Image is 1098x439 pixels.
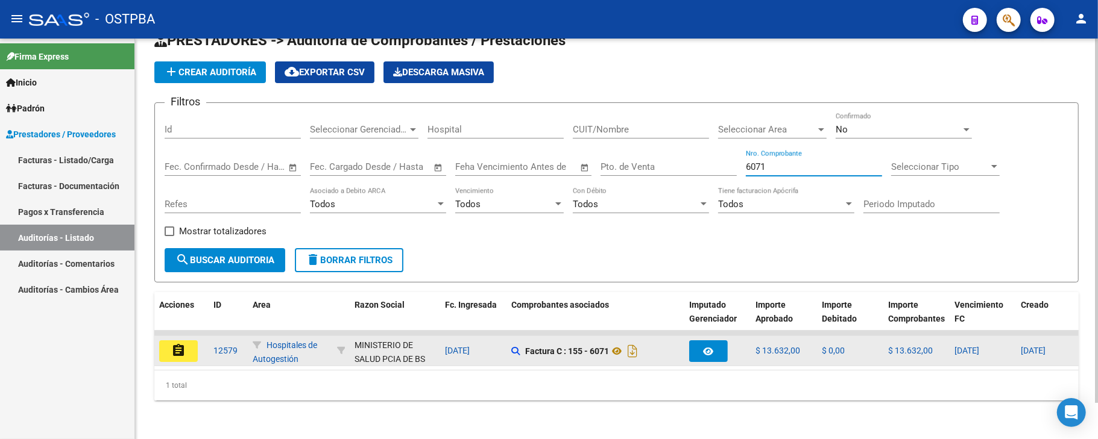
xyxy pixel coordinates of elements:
[511,300,609,310] span: Comprobantes asociados
[355,300,405,310] span: Razon Social
[154,370,1079,400] div: 1 total
[159,300,194,310] span: Acciones
[285,64,299,79] mat-icon: cloud_download
[209,292,248,345] datatable-header-cell: ID
[718,124,816,135] span: Seleccionar Area
[248,292,332,345] datatable-header-cell: Area
[224,161,283,172] input: Fecha fin
[355,338,435,364] div: - 30626983398
[6,128,116,141] span: Prestadores / Proveedores
[445,300,497,310] span: Fc. Ingresada
[171,343,186,358] mat-icon: assignment
[883,292,950,345] datatable-header-cell: Importe Comprobantes
[891,161,989,172] span: Seleccionar Tipo
[1057,398,1086,427] div: Open Intercom Messenger
[154,61,266,83] button: Crear Auditoría
[578,161,592,175] button: Open calendar
[817,292,883,345] datatable-header-cell: Importe Debitado
[954,300,1003,323] span: Vencimiento FC
[836,124,848,135] span: No
[310,199,335,210] span: Todos
[286,161,300,175] button: Open calendar
[179,224,267,238] span: Mostrar totalizadores
[455,199,481,210] span: Todos
[175,252,190,267] mat-icon: search
[154,32,566,49] span: PRESTADORES -> Auditoría de Comprobantes / Prestaciones
[573,199,598,210] span: Todos
[164,67,256,78] span: Crear Auditoría
[165,248,285,272] button: Buscar Auditoria
[253,340,317,364] span: Hospitales de Autogestión
[822,346,845,355] span: $ 0,00
[310,161,359,172] input: Fecha inicio
[751,292,817,345] datatable-header-cell: Importe Aprobado
[822,300,857,323] span: Importe Debitado
[306,255,393,266] span: Borrar Filtros
[253,300,271,310] span: Area
[393,67,484,78] span: Descarga Masiva
[306,252,320,267] mat-icon: delete
[213,346,238,355] span: 12579
[625,341,640,361] i: Descargar documento
[164,64,178,79] mat-icon: add
[355,338,435,379] div: MINISTERIO DE SALUD PCIA DE BS AS
[383,61,494,83] app-download-masive: Descarga masiva de comprobantes (adjuntos)
[689,300,737,323] span: Imputado Gerenciador
[954,346,979,355] span: [DATE]
[95,6,155,33] span: - OSTPBA
[888,300,945,323] span: Importe Comprobantes
[154,292,209,345] datatable-header-cell: Acciones
[175,255,274,266] span: Buscar Auditoria
[525,346,609,356] strong: Factura C : 155 - 6071
[213,300,221,310] span: ID
[310,124,408,135] span: Seleccionar Gerenciador
[6,76,37,89] span: Inicio
[1021,346,1046,355] span: [DATE]
[756,346,800,355] span: $ 13.632,00
[350,292,440,345] datatable-header-cell: Razon Social
[6,102,45,115] span: Padrón
[10,11,24,26] mat-icon: menu
[165,93,206,110] h3: Filtros
[1074,11,1088,26] mat-icon: person
[165,161,213,172] input: Fecha inicio
[756,300,793,323] span: Importe Aprobado
[1016,292,1082,345] datatable-header-cell: Creado
[950,292,1016,345] datatable-header-cell: Vencimiento FC
[1021,300,1049,310] span: Creado
[295,248,403,272] button: Borrar Filtros
[684,292,751,345] datatable-header-cell: Imputado Gerenciador
[888,346,933,355] span: $ 13.632,00
[275,61,374,83] button: Exportar CSV
[6,50,69,63] span: Firma Express
[432,161,446,175] button: Open calendar
[285,67,365,78] span: Exportar CSV
[370,161,428,172] input: Fecha fin
[383,61,494,83] button: Descarga Masiva
[506,292,684,345] datatable-header-cell: Comprobantes asociados
[445,346,470,355] span: [DATE]
[440,292,506,345] datatable-header-cell: Fc. Ingresada
[718,199,743,210] span: Todos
